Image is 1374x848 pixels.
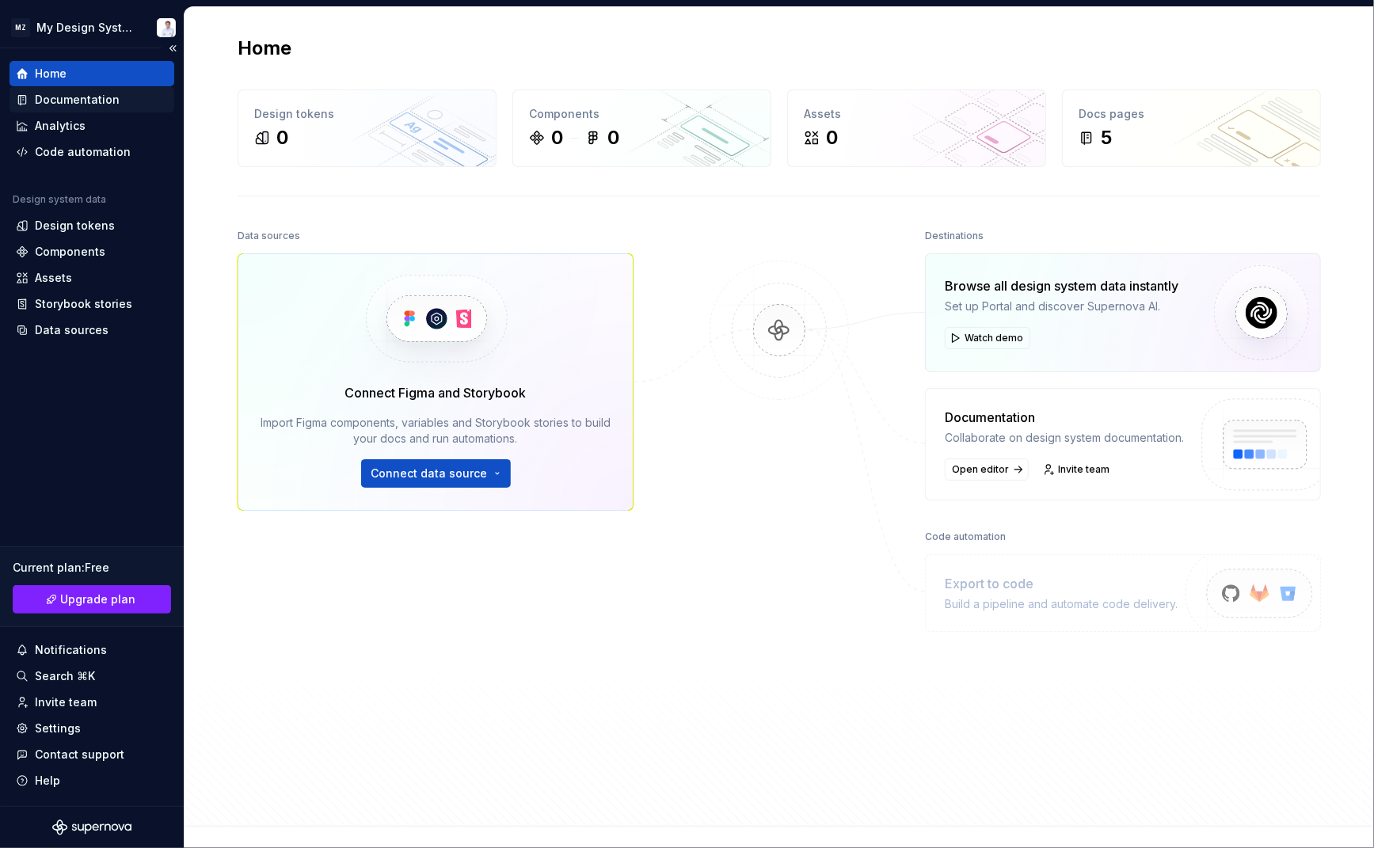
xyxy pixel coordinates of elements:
div: Storybook stories [35,296,132,312]
div: Analytics [35,118,86,134]
a: Docs pages5 [1062,89,1321,167]
button: MZMy Design SystemChristian Heydt [3,10,181,44]
h2: Home [238,36,291,61]
div: My Design System [36,20,138,36]
a: Storybook stories [10,291,174,317]
div: Destinations [925,225,984,247]
a: Assets [10,265,174,291]
a: Settings [10,716,174,741]
div: Code automation [35,144,131,160]
button: Connect data source [361,459,511,488]
a: Upgrade plan [13,585,171,614]
span: Watch demo [965,332,1023,344]
div: Documentation [945,408,1184,427]
div: 0 [826,125,838,150]
div: Import Figma components, variables and Storybook stories to build your docs and run automations. [261,415,611,447]
a: Code automation [10,139,174,165]
div: Help [35,773,60,789]
span: Connect data source [371,466,488,481]
span: Invite team [1058,463,1109,476]
svg: Supernova Logo [52,819,131,835]
a: Analytics [10,113,174,139]
button: Contact support [10,742,174,767]
a: Assets0 [787,89,1046,167]
button: Help [10,768,174,793]
a: Design tokens0 [238,89,497,167]
a: Invite team [1038,458,1117,481]
div: Code automation [925,526,1006,548]
div: Browse all design system data instantly [945,276,1178,295]
div: Build a pipeline and automate code delivery. [945,596,1178,612]
div: MZ [11,18,30,37]
div: Settings [35,721,81,736]
div: Design system data [13,193,106,206]
a: Documentation [10,87,174,112]
a: Invite team [10,690,174,715]
div: Home [35,66,67,82]
div: 0 [551,125,563,150]
a: Home [10,61,174,86]
div: Components [35,244,105,260]
a: Design tokens [10,213,174,238]
div: Search ⌘K [35,668,95,684]
div: 5 [1101,125,1112,150]
button: Collapse sidebar [162,37,184,59]
div: Data sources [35,322,108,338]
a: Components00 [512,89,771,167]
div: Documentation [35,92,120,108]
a: Data sources [10,318,174,343]
div: Collaborate on design system documentation. [945,430,1184,446]
a: Components [10,239,174,264]
div: Connect Figma and Storybook [345,383,527,402]
div: Invite team [35,694,97,710]
div: Assets [35,270,72,286]
span: Upgrade plan [61,591,136,607]
div: 0 [276,125,288,150]
img: Christian Heydt [157,18,176,37]
div: 0 [607,125,619,150]
a: Open editor [945,458,1029,481]
div: Current plan : Free [13,560,171,576]
div: Design tokens [254,106,480,122]
div: Contact support [35,747,124,762]
div: Export to code [945,574,1178,593]
button: Notifications [10,637,174,663]
div: Components [529,106,755,122]
div: Docs pages [1079,106,1304,122]
div: Set up Portal and discover Supernova AI. [945,299,1178,314]
div: Assets [804,106,1030,122]
span: Open editor [952,463,1009,476]
button: Search ⌘K [10,664,174,689]
button: Watch demo [945,327,1030,349]
div: Data sources [238,225,300,247]
div: Notifications [35,642,107,658]
div: Design tokens [35,218,115,234]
